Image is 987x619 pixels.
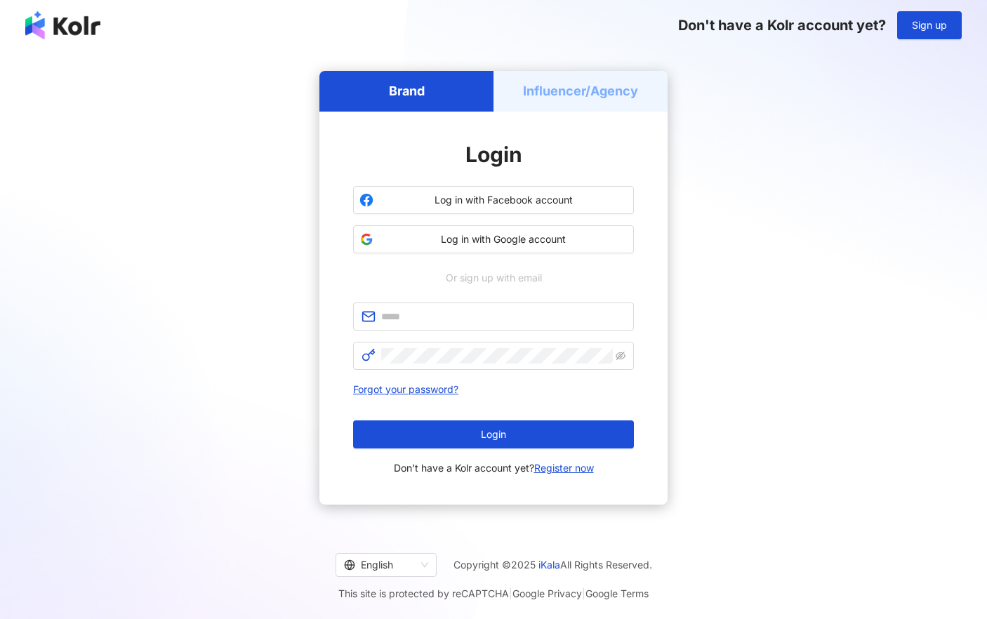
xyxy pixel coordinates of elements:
[394,460,594,477] span: Don't have a Kolr account yet?
[338,585,649,602] span: This site is protected by reCAPTCHA
[538,559,560,571] a: iKala
[389,82,425,100] h5: Brand
[379,193,628,207] span: Log in with Facebook account
[25,11,100,39] img: logo
[436,270,552,286] span: Or sign up with email
[353,186,634,214] button: Log in with Facebook account
[582,587,585,599] span: |
[453,557,652,573] span: Copyright © 2025 All Rights Reserved.
[509,587,512,599] span: |
[379,232,628,246] span: Log in with Google account
[353,420,634,448] button: Login
[616,351,625,361] span: eye-invisible
[353,383,458,395] a: Forgot your password?
[481,429,506,440] span: Login
[465,142,522,167] span: Login
[897,11,962,39] button: Sign up
[512,587,582,599] a: Google Privacy
[523,82,638,100] h5: Influencer/Agency
[534,462,594,474] a: Register now
[344,554,416,576] div: English
[678,17,886,34] span: Don't have a Kolr account yet?
[585,587,649,599] a: Google Terms
[353,225,634,253] button: Log in with Google account
[912,20,947,31] span: Sign up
